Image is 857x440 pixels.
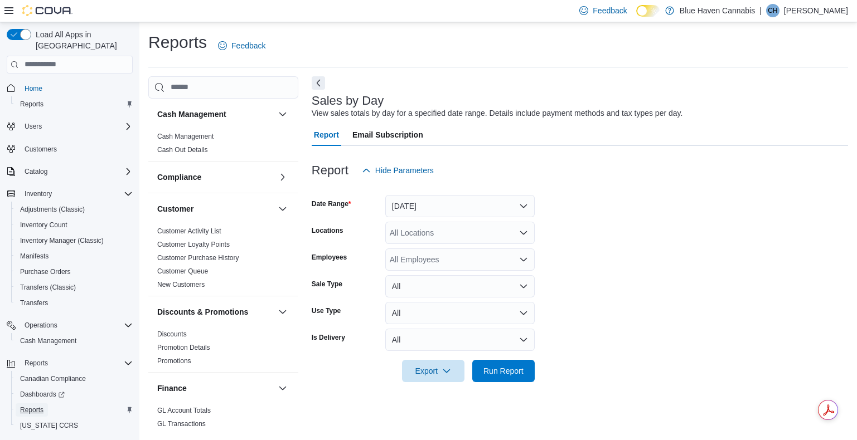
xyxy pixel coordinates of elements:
span: Inventory Manager (Classic) [16,234,133,247]
span: Discounts [157,330,187,339]
button: Users [2,119,137,134]
button: Run Report [472,360,535,382]
a: Cash Out Details [157,146,208,154]
button: Cash Management [276,107,289,121]
p: | [759,4,762,17]
span: GL Account Totals [157,406,211,415]
span: Transfers (Classic) [20,283,76,292]
span: Operations [25,321,57,330]
span: Feedback [593,5,627,16]
span: Customers [25,145,57,154]
span: Export [409,360,458,382]
span: Canadian Compliance [16,372,133,385]
a: Customer Queue [157,267,208,275]
span: New Customers [157,280,205,289]
h3: Cash Management [157,109,226,120]
button: [DATE] [385,195,535,217]
label: Use Type [312,306,341,315]
span: Home [25,84,42,93]
button: Hide Parameters [357,159,438,182]
span: Load All Apps in [GEOGRAPHIC_DATA] [31,29,133,51]
button: Users [20,120,46,133]
button: Customer [276,202,289,216]
span: Purchase Orders [16,265,133,278]
span: Users [20,120,133,133]
button: Home [2,80,137,96]
h3: Discounts & Promotions [157,306,248,317]
button: Adjustments (Classic) [11,202,137,217]
span: Feedback [231,40,265,51]
span: Cash Management [16,334,133,348]
input: Dark Mode [636,5,660,17]
span: [US_STATE] CCRS [20,421,78,430]
span: Transfers [16,296,133,310]
button: All [385,302,535,324]
a: Purchase Orders [16,265,75,278]
button: All [385,329,535,351]
span: Reports [16,97,133,111]
span: Purchase Orders [20,267,71,276]
span: Transfers [20,299,48,307]
span: Inventory [25,189,52,198]
button: All [385,275,535,297]
span: Email Subscription [352,124,423,146]
span: Run Report [483,365,524,377]
button: Customers [2,141,137,157]
span: Catalog [25,167,47,176]
button: Discounts & Promotions [157,306,274,317]
span: Reports [25,359,48,368]
span: CH [768,4,777,17]
button: Open list of options [519,228,528,237]
h3: Compliance [157,172,201,183]
a: Manifests [16,250,53,263]
span: Customer Loyalty Points [157,240,230,249]
a: GL Transactions [157,420,206,428]
span: Adjustments (Classic) [20,205,85,214]
button: Operations [20,319,62,332]
button: Reports [11,96,137,112]
label: Is Delivery [312,333,345,342]
button: Catalog [2,164,137,179]
a: Promotions [157,357,191,365]
a: Dashboards [11,387,137,402]
label: Locations [312,226,343,235]
span: Dashboards [16,388,133,401]
span: Inventory Manager (Classic) [20,236,104,245]
a: Transfers (Classic) [16,281,80,294]
span: Operations [20,319,133,332]
button: Transfers (Classic) [11,280,137,295]
a: Inventory Count [16,218,72,232]
span: Manifests [16,250,133,263]
span: Inventory Count [16,218,133,232]
span: Reports [16,403,133,417]
p: [PERSON_NAME] [784,4,848,17]
button: Transfers [11,295,137,311]
h3: Sales by Day [312,94,384,107]
button: Customer [157,203,274,214]
button: Inventory [20,187,56,201]
span: Customer Queue [157,267,208,276]
a: [US_STATE] CCRS [16,419,83,432]
a: Cash Management [16,334,81,348]
span: Customers [20,142,133,156]
span: Users [25,122,42,131]
a: Feedback [214,35,270,57]
a: Customers [20,143,61,156]
span: Reports [20,100,43,109]
span: Manifests [20,252,49,261]
span: Catalog [20,165,133,178]
div: Chi Hung Le [766,4,779,17]
a: Adjustments (Classic) [16,203,89,216]
a: Reports [16,403,48,417]
span: GL Transactions [157,419,206,428]
a: Reports [16,97,48,111]
button: Finance [157,383,274,394]
a: Customer Loyalty Points [157,241,230,248]
button: Purchase Orders [11,264,137,280]
a: Cash Management [157,133,214,140]
button: Reports [2,355,137,371]
div: Discounts & Promotions [148,327,298,372]
span: Cash Out Details [157,145,208,154]
button: Next [312,76,325,90]
h1: Reports [148,31,207,53]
